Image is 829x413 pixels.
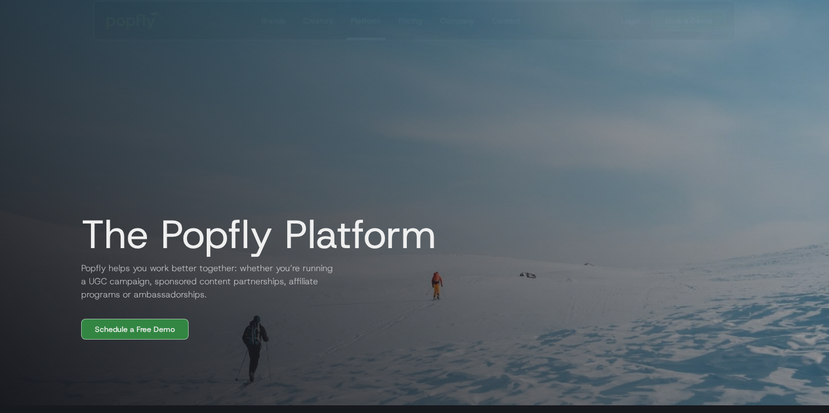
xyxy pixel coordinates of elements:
a: Creators [299,2,338,40]
a: Platform [347,2,385,40]
a: Schedule a Free Demo [81,319,189,340]
div: Pricing [399,15,423,26]
div: Platform [351,15,381,26]
a: Book a Demo [651,10,726,31]
a: Contact [487,2,525,40]
a: Login [617,15,645,26]
h2: Popfly helps you work better together: whether you’re running a UGC campaign, sponsored content p... [72,262,336,301]
div: Contact [492,15,520,26]
div: Login [621,15,640,26]
a: Pricing [394,2,427,40]
h1: The Popfly Platform [72,213,436,256]
div: Company [440,15,474,26]
div: Creators [303,15,333,26]
a: Company [436,2,479,40]
a: Brands [257,2,290,40]
a: home [99,4,169,37]
div: Brands [262,15,286,26]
